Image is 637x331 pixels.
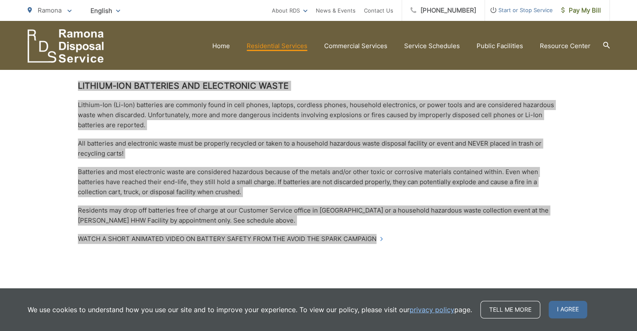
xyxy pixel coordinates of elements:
a: privacy policy [410,305,454,315]
p: Batteries and most electronic waste are considered hazardous because of the metals and/or other t... [78,167,560,197]
span: English [84,3,126,18]
a: Service Schedules [404,41,460,51]
p: Lithium-Ion (Li-Ion) batteries are commonly found in cell phones, laptops, cordless phones, house... [78,100,560,130]
a: Residential Services [247,41,307,51]
a: Tell me more [480,301,540,318]
span: I agree [549,301,587,318]
a: Resource Center [540,41,591,51]
span: Pay My Bill [561,5,601,15]
a: News & Events [316,5,356,15]
a: Commercial Services [324,41,387,51]
a: Watch a Short Animated Video on Battery Safety from the Avoid the Spark Campaign [78,234,384,244]
span: Ramona [38,6,62,14]
p: Residents may drop off batteries free of charge at our Customer Service office in [GEOGRAPHIC_DAT... [78,205,560,226]
h2: Lithium-Ion Batteries and Electronic Waste [78,81,560,91]
a: Contact Us [364,5,393,15]
a: Public Facilities [477,41,523,51]
a: EDCD logo. Return to the homepage. [28,29,104,63]
a: About RDS [272,5,307,15]
p: We use cookies to understand how you use our site and to improve your experience. To view our pol... [28,305,472,315]
p: All batteries and electronic waste must be properly recycled or taken to a household hazardous wa... [78,139,560,159]
a: Home [212,41,230,51]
